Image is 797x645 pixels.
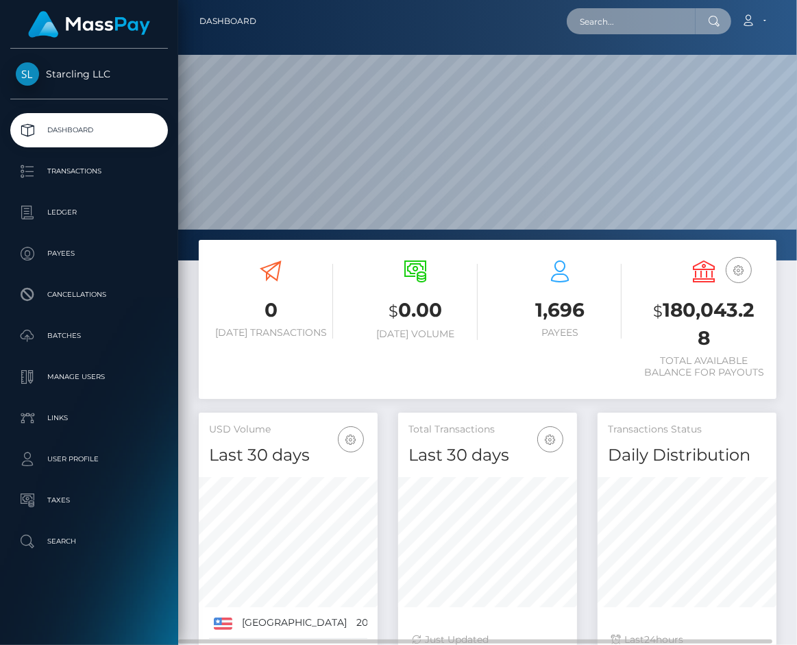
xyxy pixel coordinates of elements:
a: Dashboard [10,113,168,147]
img: US.png [214,618,232,630]
p: Transactions [16,161,162,182]
h3: 0 [209,297,333,324]
a: Transactions [10,154,168,188]
a: Taxes [10,483,168,518]
img: Starcling LLC [16,62,39,86]
small: $ [389,302,398,321]
p: Batches [16,326,162,346]
span: Starcling LLC [10,68,168,80]
p: Payees [16,243,162,264]
h3: 1,696 [498,297,622,324]
h3: 180,043.28 [642,297,766,352]
a: Dashboard [199,7,256,36]
a: Ledger [10,195,168,230]
h6: Payees [498,327,622,339]
h5: USD Volume [209,423,367,437]
h6: Total Available Balance for Payouts [642,355,766,378]
td: [GEOGRAPHIC_DATA] [237,607,352,639]
h3: 0.00 [354,297,478,325]
small: $ [654,302,663,321]
a: User Profile [10,442,168,476]
input: Search... [567,8,696,34]
p: Cancellations [16,284,162,305]
h5: Total Transactions [408,423,567,437]
p: Dashboard [16,120,162,141]
p: Ledger [16,202,162,223]
a: Cancellations [10,278,168,312]
h6: [DATE] Transactions [209,327,333,339]
h6: [DATE] Volume [354,328,478,340]
a: Batches [10,319,168,353]
p: Search [16,531,162,552]
h4: Last 30 days [408,443,567,467]
p: Links [16,408,162,428]
a: Manage Users [10,360,168,394]
p: Manage Users [16,367,162,387]
p: User Profile [16,449,162,470]
a: Links [10,401,168,435]
p: Taxes [16,490,162,511]
img: MassPay Logo [28,11,150,38]
a: Payees [10,236,168,271]
td: 208 [352,607,379,639]
h4: Daily Distribution [608,443,766,467]
h4: Last 30 days [209,443,367,467]
h5: Transactions Status [608,423,766,437]
a: Search [10,524,168,559]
